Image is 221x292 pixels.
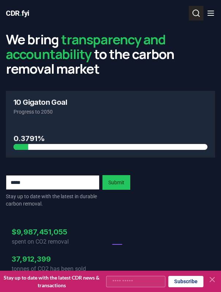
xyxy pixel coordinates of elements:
p: Progress to 2050 [14,108,207,115]
a: CDR.fyi [6,8,29,18]
p: tonnes of CO2 has been sold [12,265,110,273]
h3: 37,912,399 [12,254,110,265]
h3: $9,987,451,055 [12,226,110,237]
h3: 0.3791% [14,133,207,144]
span: . [20,9,22,18]
span: transparency and accountability [6,30,166,63]
span: CDR fyi [6,9,29,18]
h3: 10 Gigaton Goal [14,99,207,106]
p: spent on CO2 removal [12,237,110,246]
h2: We bring to the carbon removal market [6,32,215,76]
p: Stay up to date with the latest in durable carbon removal. [6,193,100,207]
button: Submit [102,175,130,190]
